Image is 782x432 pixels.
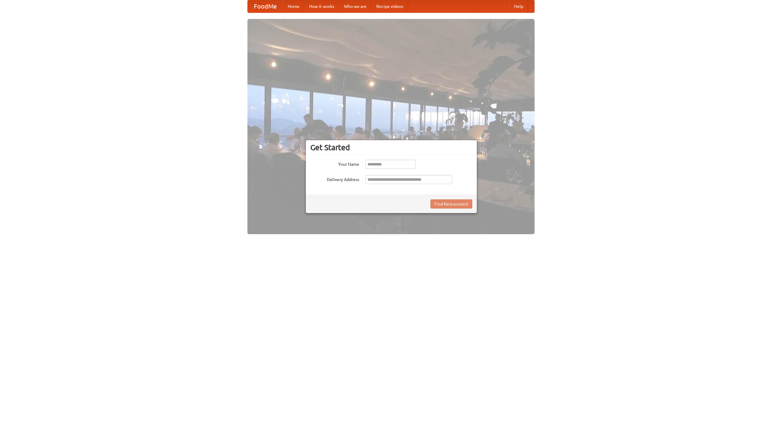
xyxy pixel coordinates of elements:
a: How it works [304,0,339,13]
h3: Get Started [310,143,472,152]
a: Home [283,0,304,13]
button: Find Restaurants! [430,199,472,209]
a: Recipe videos [371,0,408,13]
a: FoodMe [248,0,283,13]
label: Delivery Address [310,175,359,183]
a: Help [509,0,528,13]
a: Who we are [339,0,371,13]
label: Your Name [310,160,359,167]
